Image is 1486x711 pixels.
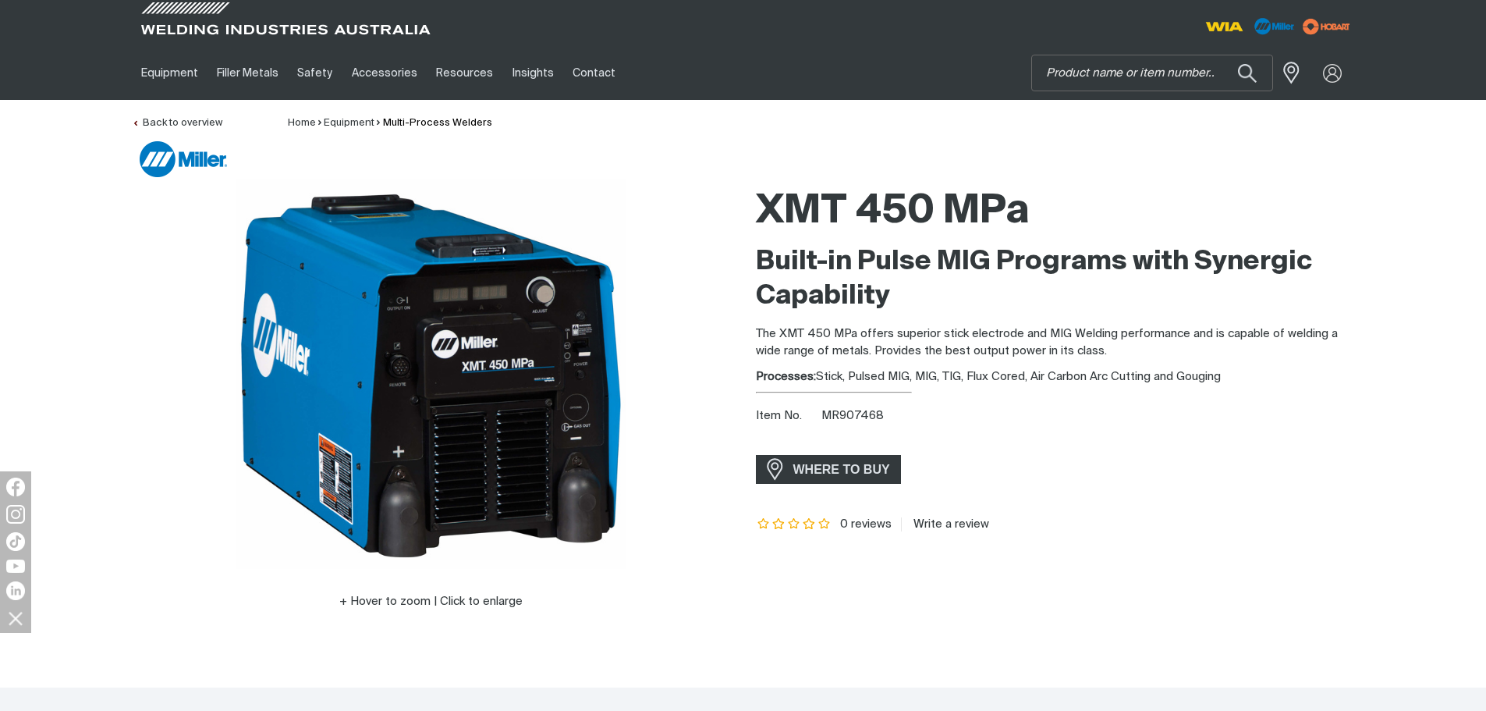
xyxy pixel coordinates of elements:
[324,118,374,128] a: Equipment
[342,46,427,100] a: Accessories
[1032,55,1272,91] input: Product name or item number...
[427,46,502,100] a: Resources
[6,505,25,524] img: Instagram
[563,46,625,100] a: Contact
[288,118,316,128] a: Home
[840,518,892,530] span: 0 reviews
[821,410,884,421] span: MR907468
[140,141,227,177] img: Miller
[756,519,832,530] span: Rating: {0}
[6,478,25,496] img: Facebook
[330,592,532,611] button: Hover to zoom | Click to enlarge
[288,116,492,131] nav: Breadcrumb
[756,455,902,484] a: WHERE TO BUY
[756,407,819,425] span: Item No.
[783,457,900,482] span: WHERE TO BUY
[1221,55,1274,91] button: Search products
[132,46,1049,100] nav: Main
[288,46,342,100] a: Safety
[132,118,222,128] a: Back to overview of Multi-Process Welders
[383,118,492,128] a: Multi-Process Welders
[236,179,626,569] img: XMT 450 Mpa
[1298,15,1355,38] img: miller
[132,46,207,100] a: Equipment
[756,187,1355,237] h1: XMT 450 MPa
[6,532,25,551] img: TikTok
[6,581,25,600] img: LinkedIn
[2,605,29,631] img: hide socials
[756,325,1355,361] p: The XMT 450 MPa offers superior stick electrode and MIG Welding performance and is capable of wel...
[756,368,1355,386] div: Stick, Pulsed MIG, MIG, TIG, Flux Cored, Air Carbon Arc Cutting and Gouging
[901,517,989,531] a: Write a review
[207,46,288,100] a: Filler Metals
[756,371,816,382] strong: Processes:
[756,245,1355,314] h2: Built-in Pulse MIG Programs with Synergic Capability
[502,46,562,100] a: Insights
[6,560,25,573] img: YouTube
